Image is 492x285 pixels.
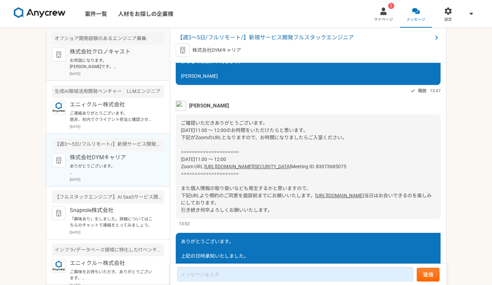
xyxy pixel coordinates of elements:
div: 【週3〜5日/フルリモート/】新規サービス開発フルスタックエンジニア [52,138,164,151]
p: [DATE] [70,124,164,129]
span: ご確認いただきありがとうございます。 [DATE]11:00 ～ 12:00のお時間をいただけたらと思います。 下記がZoomのURLとなりますので、お時間になりましたらご入室ください。 ===... [181,120,347,169]
p: 「興味あり」をしました。詳細についてはこちらのチャットで連絡をとってみましょう。 [70,216,155,228]
span: 当日はお会いできるのを楽しみにしております。 引き続き何卒よろしくお願いいたします。 [181,193,432,213]
p: 株式会社DYMキャリア [70,153,155,162]
div: ! [388,3,394,9]
img: default_org_logo-42cde973f59100197ec2c8e796e4974ac8490bb5b08a0eb061ff975e4574aa76.png [52,153,66,167]
img: logo_text_blue_01.png [52,101,66,114]
p: お世話になります。 [PERSON_NAME]です。 ご連絡いただきありがとうございます。 10/15の15時からで日程調整させていただきました。 よろしくお願いいたします。 [70,57,155,70]
span: メッセージ [406,17,425,22]
span: ありがとうございます。 上記の日時承知いたしました。 当日よろしくお願いいたします。 [181,239,253,273]
a: [URL][DOMAIN_NAME][SECURITY_DATA] [204,164,291,169]
p: ありがとうございます。 上記の日時承知いたしました。 当日よろしくお願いいたします。 [70,163,155,175]
span: Meeting ID: 83073685075 ===================== また個人情報の取り扱いなども発生するかと思いますので、 下記URLより規約のご同意を面談前までにお願い... [181,164,346,198]
img: default_org_logo-42cde973f59100197ec2c8e796e4974ac8490bb5b08a0eb061ff975e4574aa76.png [52,48,66,61]
div: 【フルスタックエンジニア】AI SaaSサービス開発に協力いただける方募集！ [52,191,164,203]
span: 13:52 [179,220,190,227]
p: エニィクルー株式会社 [70,259,155,267]
span: 既読 [418,87,426,95]
p: 株式会社クロノキャスト [70,48,155,56]
p: [DATE] [70,230,164,235]
img: unnamed.png [176,101,186,111]
button: 送信 [417,268,440,282]
div: インフラ/データベース領域に特化したITベンチャー 人事・評価制度設計 [52,244,164,256]
img: default_org_logo-42cde973f59100197ec2c8e796e4974ac8490bb5b08a0eb061ff975e4574aa76.png [176,43,190,57]
span: マイページ [374,17,393,22]
div: オフショア開発経験のあるエンジニア募集 [52,32,164,45]
p: エニィクルー株式会社 [70,101,155,109]
span: 13:47 [430,87,441,94]
span: [PERSON_NAME] [189,102,229,110]
div: 生成AI領域活用開発ベンチャー LLMエンジニア [52,85,164,98]
p: [DATE] [70,71,164,76]
img: default_org_logo-42cde973f59100197ec2c8e796e4974ac8490bb5b08a0eb061ff975e4574aa76.png [52,206,66,220]
p: ご連絡ありがとうございます。 是非、社内でクライアント担当と確認させていただければと思いますので、下記リンクから、事前に、スキルシートの送付をいただけますでしょうか？ [URL][DOMAIN_... [70,110,155,123]
a: [URL][DOMAIN_NAME] [315,193,364,198]
img: logo_text_blue_01.png [52,259,66,273]
p: [DATE] [70,177,164,182]
p: Snaprole株式会社 [70,206,155,215]
span: 設定 [444,17,452,22]
p: ご興味をお持ちいただき、ありがとうございます。 本件ですが、SES等のIT企業にて、人事業務のご経験をお持ちの方が対象となりまして、ご経験としてはいかがでしょうか？ [70,269,155,281]
img: 8DqYSo04kwAAAAASUVORK5CYII= [14,7,66,18]
p: 株式会社DYMキャリア [192,47,241,54]
span: 【週3〜5日/フルリモート/】新規サービス開発フルスタックエンジニア [177,34,432,42]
